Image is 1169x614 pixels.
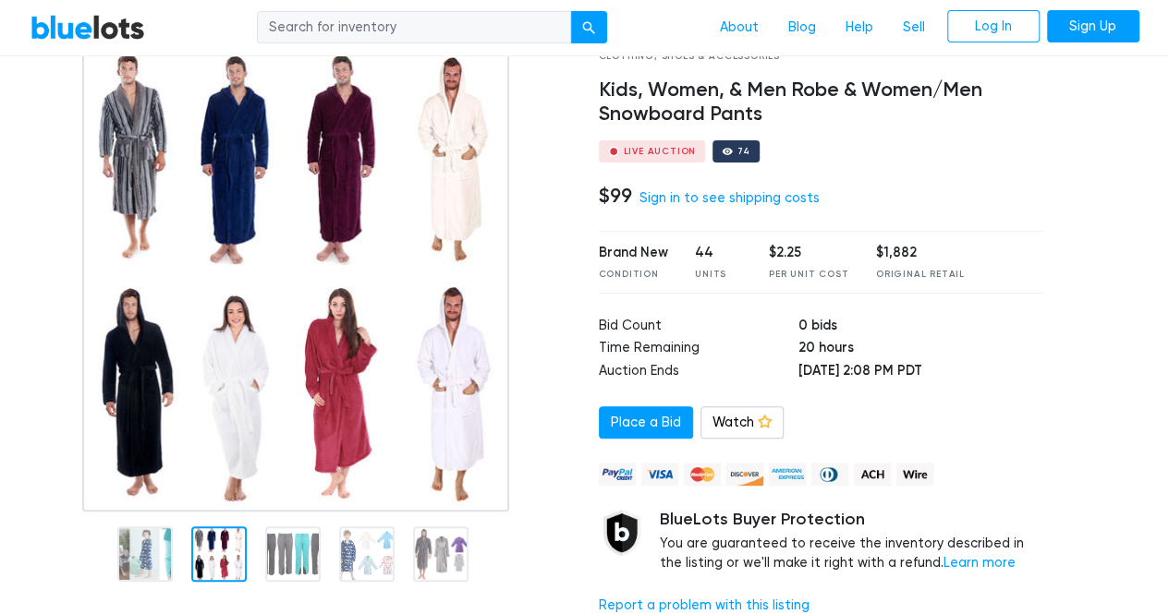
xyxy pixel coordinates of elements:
a: Sign in to see shipping costs [639,190,820,206]
a: About [705,10,773,45]
div: 44 [695,243,741,263]
h4: Kids, Women, & Men Robe & Women/Men Snowboard Pants [599,78,1045,126]
input: Search for inventory [257,11,571,44]
div: Per Unit Cost [769,268,848,282]
img: ach-b7992fed28a4f97f893c574229be66187b9afb3f1a8d16a4691d3d3140a8ab00.png [854,463,891,486]
div: Brand New [599,243,668,263]
td: Bid Count [599,316,798,339]
h4: $99 [599,184,632,208]
img: diners_club-c48f30131b33b1bb0e5d0e2dbd43a8bea4cb12cb2961413e2f4250e06c020426.png [811,463,848,486]
img: wire-908396882fe19aaaffefbd8e17b12f2f29708bd78693273c0e28e3a24408487f.png [896,463,933,486]
img: mastercard-42073d1d8d11d6635de4c079ffdb20a4f30a903dc55d1612383a1b395dd17f39.png [684,463,721,486]
a: Sign Up [1047,10,1139,43]
div: Units [695,268,741,282]
img: visa-79caf175f036a155110d1892330093d4c38f53c55c9ec9e2c3a54a56571784bb.png [641,463,678,486]
a: BlueLots [30,14,145,41]
td: 0 bids [798,316,1044,339]
a: Learn more [944,555,1016,571]
div: Condition [599,268,668,282]
a: Report a problem with this listing [599,597,810,613]
img: ac35a640-6f20-4107-a59d-fb165b048224-1697538903.jpg [82,50,509,512]
img: buyer_protection_shield-3b65640a83011c7d3ede35a8e5a80bfdfaa6a97447f0071c1475b91a4b0b3d01.png [599,510,645,556]
div: Clothing, Shoes & Accessories [599,50,1045,64]
div: Live Auction [624,147,697,156]
a: Log In [947,10,1040,43]
h5: BlueLots Buyer Protection [660,510,1045,530]
img: american_express-ae2a9f97a040b4b41f6397f7637041a5861d5f99d0716c09922aba4e24c8547d.png [769,463,806,486]
a: Blog [773,10,831,45]
img: paypal_credit-80455e56f6e1299e8d57f40c0dcee7b8cd4ae79b9eccbfc37e2480457ba36de9.png [599,463,636,486]
a: Watch [700,406,784,439]
a: Sell [888,10,940,45]
a: Place a Bid [599,406,693,439]
td: 20 hours [798,338,1044,361]
div: Original Retail [876,268,965,282]
div: 74 [737,147,750,156]
a: Help [831,10,888,45]
img: discover-82be18ecfda2d062aad2762c1ca80e2d36a4073d45c9e0ffae68cd515fbd3d32.png [726,463,763,486]
td: Auction Ends [599,361,798,384]
td: Time Remaining [599,338,798,361]
td: [DATE] 2:08 PM PDT [798,361,1044,384]
div: $1,882 [876,243,965,263]
div: $2.25 [769,243,848,263]
div: You are guaranteed to receive the inventory described in the listing or we'll make it right with ... [660,510,1045,573]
